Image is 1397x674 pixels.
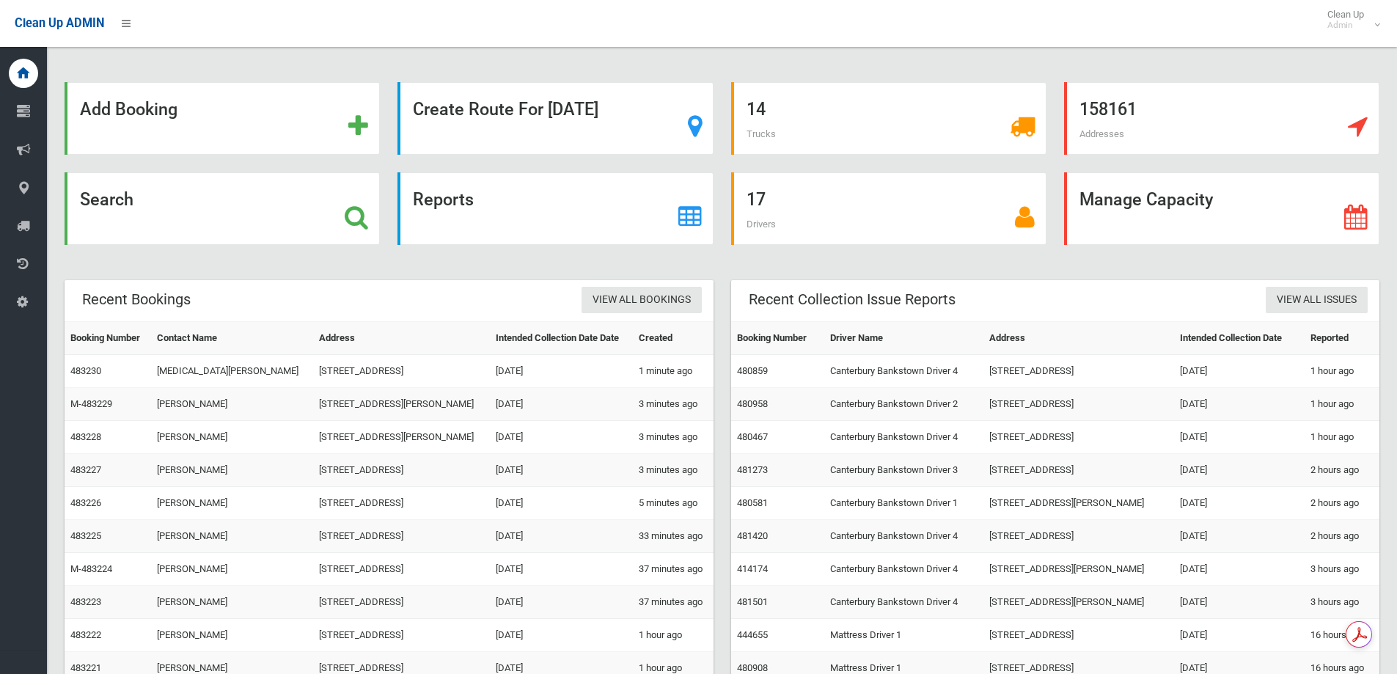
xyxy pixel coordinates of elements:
a: View All Bookings [582,287,702,314]
td: [DATE] [1174,586,1305,619]
td: Canterbury Bankstown Driver 4 [824,553,984,586]
a: 481273 [737,464,768,475]
td: [PERSON_NAME] [151,454,314,487]
td: 3 minutes ago [633,388,713,421]
span: Addresses [1079,128,1124,139]
strong: Manage Capacity [1079,189,1213,210]
span: Drivers [747,219,776,230]
td: 16 hours ago [1305,619,1379,652]
td: [PERSON_NAME] [151,520,314,553]
td: [STREET_ADDRESS] [983,520,1174,553]
a: 158161 Addresses [1064,82,1379,155]
th: Booking Number [65,322,151,355]
a: 480958 [737,398,768,409]
th: Driver Name [824,322,984,355]
strong: 158161 [1079,99,1137,120]
a: M-483224 [70,563,112,574]
td: [DATE] [1174,520,1305,553]
td: 1 hour ago [633,619,713,652]
a: Create Route For [DATE] [397,82,713,155]
strong: 17 [747,189,766,210]
th: Created [633,322,713,355]
th: Reported [1305,322,1379,355]
span: Clean Up ADMIN [15,16,104,30]
td: [DATE] [1174,388,1305,421]
td: 1 hour ago [1305,388,1379,421]
span: Trucks [747,128,776,139]
td: [STREET_ADDRESS] [313,487,490,520]
a: 444655 [737,629,768,640]
td: 3 minutes ago [633,454,713,487]
td: [DATE] [490,388,633,421]
a: M-483229 [70,398,112,409]
td: [DATE] [1174,454,1305,487]
td: [STREET_ADDRESS] [313,520,490,553]
td: 3 hours ago [1305,586,1379,619]
td: 37 minutes ago [633,553,713,586]
td: [DATE] [490,355,633,388]
a: 483222 [70,629,101,640]
small: Admin [1327,20,1364,31]
td: Canterbury Bankstown Driver 4 [824,586,984,619]
a: 414174 [737,563,768,574]
a: 483230 [70,365,101,376]
td: [DATE] [1174,355,1305,388]
td: [STREET_ADDRESS][PERSON_NAME] [983,553,1174,586]
td: 2 hours ago [1305,487,1379,520]
td: [PERSON_NAME] [151,553,314,586]
td: Canterbury Bankstown Driver 4 [824,421,984,454]
strong: 14 [747,99,766,120]
td: 5 minutes ago [633,487,713,520]
td: [MEDICAL_DATA][PERSON_NAME] [151,355,314,388]
td: [PERSON_NAME] [151,421,314,454]
td: Canterbury Bankstown Driver 3 [824,454,984,487]
a: 483221 [70,662,101,673]
th: Address [313,322,490,355]
td: [STREET_ADDRESS][PERSON_NAME] [983,487,1174,520]
td: 1 hour ago [1305,355,1379,388]
td: [STREET_ADDRESS] [313,553,490,586]
th: Address [983,322,1174,355]
td: 2 hours ago [1305,520,1379,553]
td: Canterbury Bankstown Driver 4 [824,355,984,388]
a: 17 Drivers [731,172,1046,245]
td: [DATE] [1174,553,1305,586]
a: 481420 [737,530,768,541]
td: [DATE] [1174,487,1305,520]
th: Intended Collection Date Date [490,322,633,355]
td: [PERSON_NAME] [151,388,314,421]
a: 483226 [70,497,101,508]
td: [STREET_ADDRESS] [313,586,490,619]
td: Canterbury Bankstown Driver 1 [824,487,984,520]
a: Reports [397,172,713,245]
td: 2 hours ago [1305,454,1379,487]
td: 1 hour ago [1305,421,1379,454]
strong: Reports [413,189,474,210]
td: Canterbury Bankstown Driver 4 [824,520,984,553]
header: Recent Collection Issue Reports [731,285,973,314]
span: Clean Up [1320,9,1379,31]
strong: Add Booking [80,99,177,120]
a: 483227 [70,464,101,475]
strong: Search [80,189,133,210]
a: 483225 [70,530,101,541]
td: 37 minutes ago [633,586,713,619]
a: Manage Capacity [1064,172,1379,245]
a: Search [65,172,380,245]
a: 480859 [737,365,768,376]
td: [DATE] [1174,619,1305,652]
td: Canterbury Bankstown Driver 2 [824,388,984,421]
a: 483228 [70,431,101,442]
a: 480908 [737,662,768,673]
td: [STREET_ADDRESS] [983,355,1174,388]
td: [STREET_ADDRESS][PERSON_NAME] [983,586,1174,619]
a: 480581 [737,497,768,508]
th: Booking Number [731,322,824,355]
th: Intended Collection Date [1174,322,1305,355]
td: [PERSON_NAME] [151,487,314,520]
td: [STREET_ADDRESS] [313,355,490,388]
td: 3 hours ago [1305,553,1379,586]
td: [STREET_ADDRESS] [983,421,1174,454]
td: [STREET_ADDRESS][PERSON_NAME] [313,388,490,421]
td: [STREET_ADDRESS] [983,619,1174,652]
